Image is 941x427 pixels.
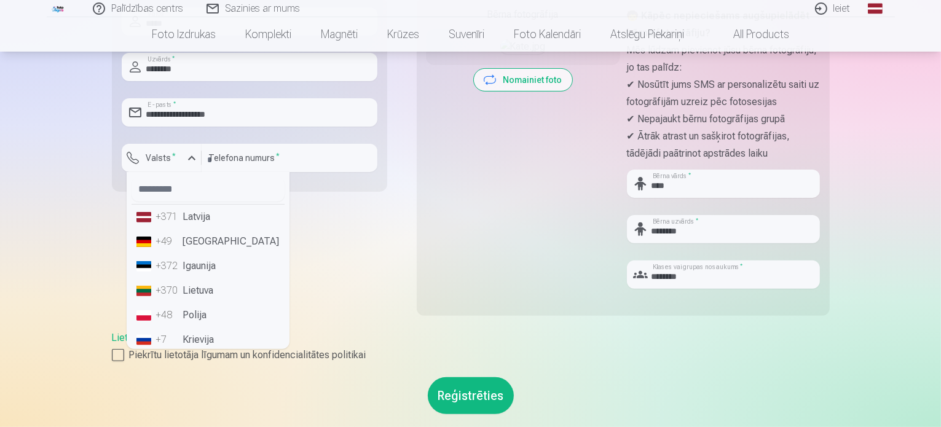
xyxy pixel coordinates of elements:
div: +48 [156,308,181,323]
li: Igaunija [132,254,285,278]
a: Foto kalendāri [499,17,596,52]
a: Foto izdrukas [137,17,230,52]
li: Latvija [132,205,285,229]
p: Mēs lūdzam pievienot jūsu bērna fotogrāfiju, jo tas palīdz: [627,42,820,76]
div: , [112,331,830,362]
div: +370 [156,283,181,298]
button: Valsts* [122,144,202,172]
a: Magnēti [306,17,372,52]
li: Lietuva [132,278,285,303]
div: +7 [156,332,181,347]
p: ✔ Ātrāk atrast un sašķirot fotogrāfijas, tādējādi paātrinot apstrādes laiku [627,128,820,162]
p: ✔ Nepajaukt bērnu fotogrāfijas grupā [627,111,820,128]
label: Piekrītu lietotāja līgumam un konfidencialitātes politikai [112,348,830,362]
button: Reģistrēties [428,377,514,414]
p: ✔ Nosūtīt jums SMS ar personalizētu saiti uz fotogrāfijām uzreiz pēc fotosesijas [627,76,820,111]
a: Lietošanas līgums [112,332,190,343]
a: All products [699,17,804,52]
button: Nomainiet foto [474,69,572,91]
div: +372 [156,259,181,273]
div: +49 [156,234,181,249]
li: Polija [132,303,285,327]
a: Suvenīri [434,17,499,52]
a: Komplekti [230,17,306,52]
li: Krievija [132,327,285,352]
div: +371 [156,210,181,224]
img: /fa1 [52,5,65,12]
a: Atslēgu piekariņi [596,17,699,52]
label: Valsts [141,152,181,164]
a: Krūzes [372,17,434,52]
div: Lauks ir obligāts [122,172,202,182]
li: [GEOGRAPHIC_DATA] [132,229,285,254]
